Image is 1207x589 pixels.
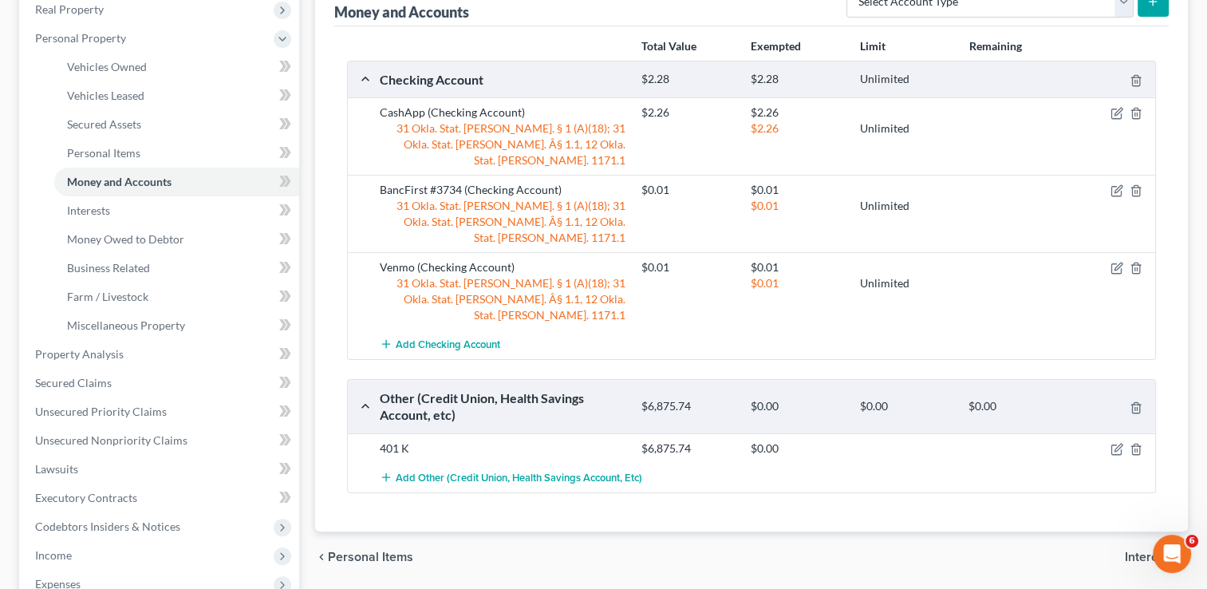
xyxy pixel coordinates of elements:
a: Money Owed to Debtor [54,225,299,254]
div: $0.00 [743,441,852,457]
div: $6,875.74 [633,399,743,414]
div: $0.00 [851,399,960,414]
span: Real Property [35,2,104,16]
div: Other (Credit Union, Health Savings Account, etc) [372,389,633,424]
span: Executory Contracts [35,491,137,504]
span: Miscellaneous Property [67,318,185,332]
div: BancFirst #3734 (Checking Account) [372,182,633,198]
div: 31 Okla. Stat. [PERSON_NAME]. § 1 (A)(18); 31 Okla. Stat. [PERSON_NAME]. Â§ 1.1, 12 Okla. Stat. [... [372,121,633,168]
a: Unsecured Nonpriority Claims [22,426,299,455]
span: Money Owed to Debtor [67,232,184,246]
div: $0.01 [743,182,852,198]
span: Interests [67,204,110,217]
div: CashApp (Checking Account) [372,105,633,121]
span: Add Other (Credit Union, Health Savings Account, etc) [396,471,642,484]
span: Personal Items [67,146,140,160]
div: Unlimited [851,72,960,87]
button: Add Checking Account [380,330,500,359]
a: Miscellaneous Property [54,311,299,340]
div: Checking Account [372,71,633,88]
a: Lawsuits [22,455,299,484]
div: $2.28 [633,72,743,87]
div: $0.01 [743,198,852,214]
a: Business Related [54,254,299,283]
span: Add Checking Account [396,338,500,351]
span: Vehicles Owned [67,60,147,73]
a: Executory Contracts [22,484,299,512]
button: Interests chevron_right [1125,551,1188,563]
button: Add Other (Credit Union, Health Savings Account, etc) [380,463,642,492]
div: $2.26 [743,121,852,136]
strong: Remaining [969,39,1022,53]
span: Income [35,548,72,562]
a: Interests [54,196,299,225]
strong: Total Value [641,39,696,53]
a: Secured Assets [54,110,299,139]
span: Business Related [67,261,150,275]
div: $2.26 [633,105,743,121]
iframe: Intercom live chat [1153,535,1191,573]
span: Property Analysis [35,347,124,361]
div: Venmo (Checking Account) [372,259,633,275]
button: chevron_left Personal Items [315,551,413,563]
div: $2.26 [743,105,852,121]
a: Farm / Livestock [54,283,299,311]
span: Vehicles Leased [67,89,144,102]
div: $2.28 [743,72,852,87]
strong: Exempted [751,39,801,53]
a: Money and Accounts [54,168,299,196]
span: Codebtors Insiders & Notices [35,520,180,533]
span: Money and Accounts [67,175,172,188]
span: Secured Assets [67,117,141,131]
div: $0.01 [743,259,852,275]
div: 31 Okla. Stat. [PERSON_NAME]. § 1 (A)(18); 31 Okla. Stat. [PERSON_NAME]. Â§ 1.1, 12 Okla. Stat. [... [372,198,633,246]
a: Vehicles Owned [54,53,299,81]
div: 31 Okla. Stat. [PERSON_NAME]. § 1 (A)(18); 31 Okla. Stat. [PERSON_NAME]. Â§ 1.1, 12 Okla. Stat. [... [372,275,633,323]
div: $0.01 [633,259,743,275]
div: $0.01 [633,182,743,198]
div: $0.01 [743,275,852,291]
i: chevron_left [315,551,328,563]
a: Property Analysis [22,340,299,369]
span: Farm / Livestock [67,290,148,303]
span: Unsecured Priority Claims [35,405,167,418]
div: $0.00 [743,399,852,414]
strong: Limit [860,39,886,53]
span: Personal Property [35,31,126,45]
div: Unlimited [851,121,960,136]
div: $6,875.74 [633,441,743,457]
a: Secured Claims [22,369,299,397]
div: Unlimited [851,275,960,291]
span: Interests [1125,551,1175,563]
div: Unlimited [851,198,960,214]
span: Secured Claims [35,376,112,389]
div: 401 K [372,441,633,457]
span: Unsecured Nonpriority Claims [35,433,187,447]
div: $0.00 [960,399,1070,414]
span: 6 [1185,535,1198,547]
div: Money and Accounts [334,2,469,22]
a: Unsecured Priority Claims [22,397,299,426]
a: Personal Items [54,139,299,168]
span: Personal Items [328,551,413,563]
a: Vehicles Leased [54,81,299,110]
span: Lawsuits [35,462,78,476]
